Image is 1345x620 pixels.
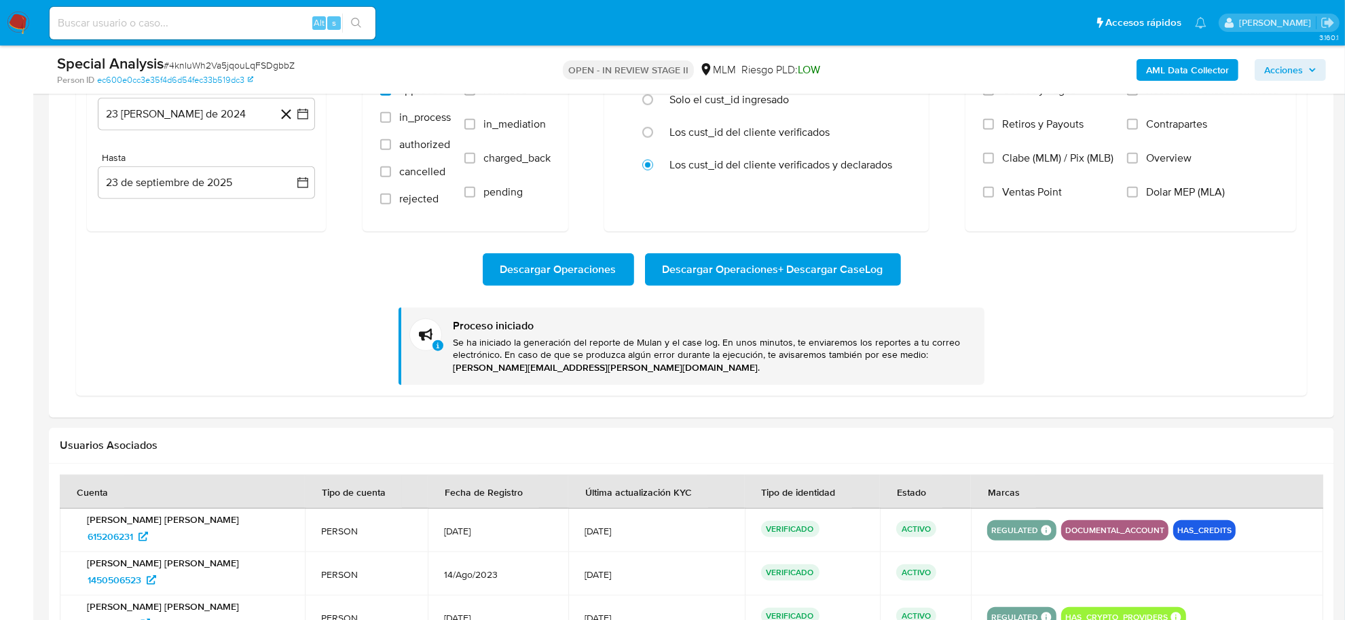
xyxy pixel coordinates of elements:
button: Acciones [1255,59,1326,81]
span: Riesgo PLD: [741,62,820,77]
b: Person ID [57,74,94,86]
a: Notificaciones [1195,17,1206,29]
h2: Usuarios Asociados [60,439,1323,452]
span: 3.160.1 [1319,32,1338,43]
span: Alt [314,16,325,29]
span: s [332,16,336,29]
div: MLM [699,62,736,77]
p: cesar.gonzalez@mercadolibre.com.mx [1239,16,1316,29]
span: Acciones [1264,59,1303,81]
button: search-icon [342,14,370,33]
span: Accesos rápidos [1105,16,1181,30]
input: Buscar usuario o caso... [50,14,375,32]
b: Special Analysis [57,52,164,74]
b: AML Data Collector [1146,59,1229,81]
button: AML Data Collector [1137,59,1238,81]
a: ec600e0cc3e35f4d6d54fec33b519dc3 [97,74,253,86]
p: OPEN - IN REVIEW STAGE II [563,60,694,79]
a: Salir [1321,16,1335,30]
span: # 4knIuWh2Va5jqouLqFSDgbbZ [164,58,295,72]
span: LOW [798,62,820,77]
